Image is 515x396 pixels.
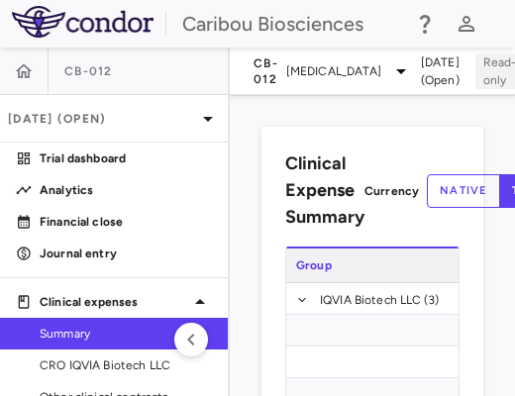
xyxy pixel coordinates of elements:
p: Clinical expenses [40,293,188,311]
span: (3) [424,284,439,316]
button: native [427,174,500,208]
div: Caribou Biosciences [182,9,400,39]
span: CRO IQVIA Biotech LLC [40,356,212,374]
p: Trial dashboard [40,149,212,167]
span: IQVIA Biotech LLC [320,284,422,316]
img: logo-full-SnFGN8VE.png [12,6,154,38]
span: Group [296,258,332,272]
p: Currency [364,182,419,200]
p: Financial close [40,213,212,231]
span: [MEDICAL_DATA] [286,62,381,80]
span: CB-012 [64,63,113,79]
p: Journal entry [40,245,212,262]
span: Summary [40,325,212,343]
h6: Clinical Expense Summary [285,150,364,231]
p: [DATE] (Open) [8,110,196,128]
span: [DATE] (Open) [421,53,460,89]
p: Analytics [40,181,212,199]
span: CB-012 [254,55,278,87]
